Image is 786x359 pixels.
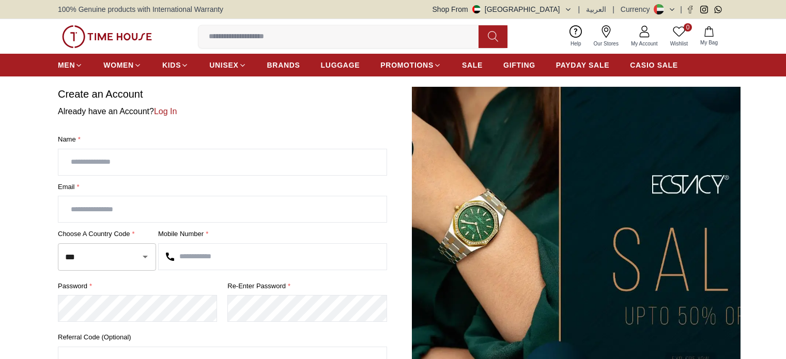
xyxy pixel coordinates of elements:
span: LUGGAGE [321,60,360,70]
span: GIFTING [503,60,535,70]
span: WOMEN [103,60,134,70]
span: 100% Genuine products with International Warranty [58,4,223,14]
a: PAYDAY SALE [556,56,609,74]
h1: Create an Account [58,87,387,101]
button: Shop From[GEOGRAPHIC_DATA] [433,4,572,14]
a: LUGGAGE [321,56,360,74]
a: UNISEX [209,56,246,74]
a: SALE [462,56,483,74]
a: PROMOTIONS [380,56,441,74]
span: | [578,4,580,14]
a: Facebook [686,6,694,13]
a: Log In [154,107,177,116]
label: Name [58,134,387,145]
a: 0Wishlist [664,23,694,50]
label: Re-enter Password [227,281,387,291]
label: Email [58,182,387,192]
a: MEN [58,56,83,74]
span: UNISEX [209,60,238,70]
label: Choose a country code [58,229,156,239]
span: Wishlist [666,40,692,48]
span: KIDS [162,60,181,70]
button: Open [138,249,152,264]
a: Our Stores [588,23,625,50]
button: العربية [586,4,606,14]
span: MEN [58,60,75,70]
span: SALE [462,60,483,70]
a: Instagram [700,6,708,13]
label: password [58,281,217,291]
span: | [612,4,614,14]
span: My Account [627,40,662,48]
span: BRANDS [267,60,300,70]
p: Already have an Account? [58,105,387,118]
div: Currency [621,4,654,14]
img: ... [62,25,152,48]
span: PAYDAY SALE [556,60,609,70]
span: Our Stores [590,40,623,48]
span: 0 [684,23,692,32]
a: WOMEN [103,56,142,74]
label: Referral Code (Optional) [58,332,387,342]
span: | [680,4,682,14]
a: GIFTING [503,56,535,74]
span: Help [566,40,585,48]
a: Whatsapp [714,6,722,13]
a: KIDS [162,56,189,74]
span: My Bag [696,39,722,46]
span: PROMOTIONS [380,60,434,70]
span: CASIO SALE [630,60,678,70]
button: My Bag [694,24,724,49]
a: CASIO SALE [630,56,678,74]
img: United Arab Emirates [472,5,481,13]
a: BRANDS [267,56,300,74]
label: Mobile Number [158,229,387,239]
a: Help [564,23,588,50]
